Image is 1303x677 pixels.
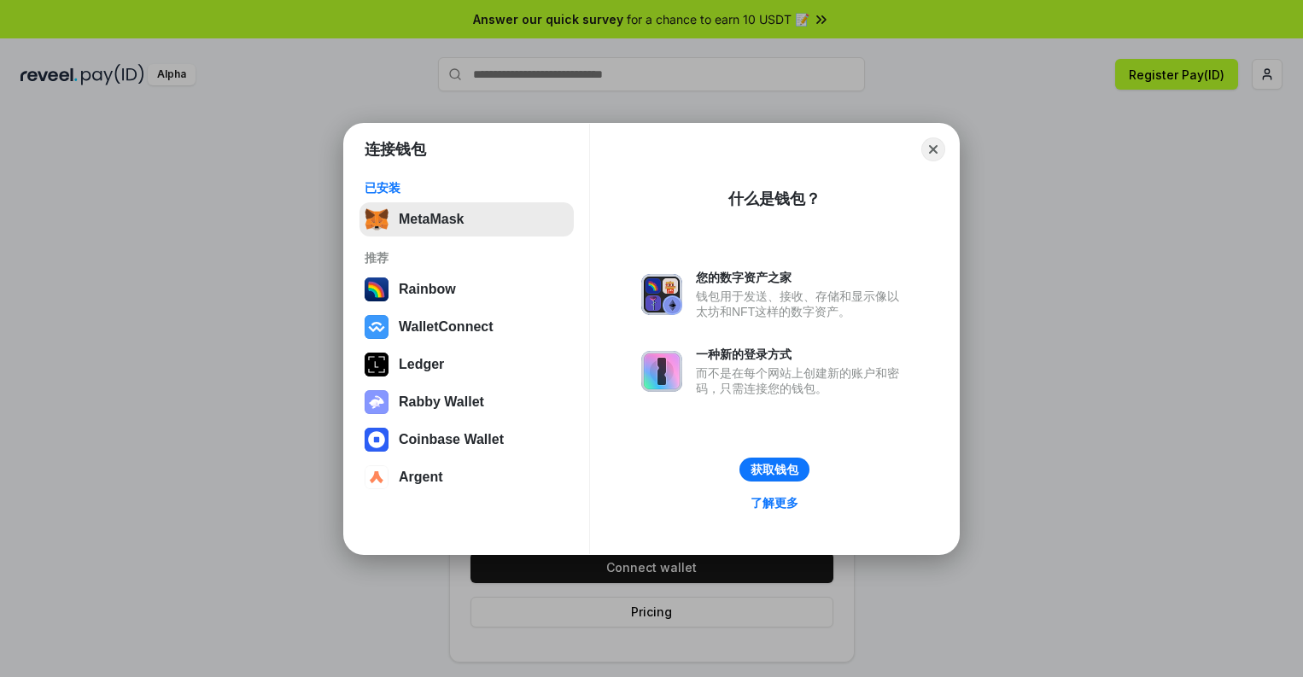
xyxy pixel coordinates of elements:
img: svg+xml,%3Csvg%20xmlns%3D%22http%3A%2F%2Fwww.w3.org%2F2000%2Fsvg%22%20width%3D%2228%22%20height%3... [365,353,389,376]
div: Rabby Wallet [399,394,484,410]
a: 了解更多 [740,492,809,514]
div: Rainbow [399,282,456,297]
div: MetaMask [399,212,464,227]
button: Ledger [359,347,574,382]
div: 获取钱包 [751,462,798,477]
img: svg+xml,%3Csvg%20width%3D%22120%22%20height%3D%22120%22%20viewBox%3D%220%200%20120%20120%22%20fil... [365,277,389,301]
div: 一种新的登录方式 [696,347,908,362]
div: 了解更多 [751,495,798,511]
button: Rabby Wallet [359,385,574,419]
div: 而不是在每个网站上创建新的账户和密码，只需连接您的钱包。 [696,365,908,396]
button: WalletConnect [359,310,574,344]
div: Argent [399,470,443,485]
div: Ledger [399,357,444,372]
div: 已安装 [365,180,569,196]
img: svg+xml,%3Csvg%20width%3D%2228%22%20height%3D%2228%22%20viewBox%3D%220%200%2028%2028%22%20fill%3D... [365,315,389,339]
div: 您的数字资产之家 [696,270,908,285]
div: 什么是钱包？ [728,189,821,209]
div: 推荐 [365,250,569,266]
img: svg+xml,%3Csvg%20xmlns%3D%22http%3A%2F%2Fwww.w3.org%2F2000%2Fsvg%22%20fill%3D%22none%22%20viewBox... [365,390,389,414]
img: svg+xml,%3Csvg%20fill%3D%22none%22%20height%3D%2233%22%20viewBox%3D%220%200%2035%2033%22%20width%... [365,207,389,231]
button: Close [921,137,945,161]
img: svg+xml,%3Csvg%20xmlns%3D%22http%3A%2F%2Fwww.w3.org%2F2000%2Fsvg%22%20fill%3D%22none%22%20viewBox... [641,351,682,392]
div: 钱包用于发送、接收、存储和显示像以太坊和NFT这样的数字资产。 [696,289,908,319]
button: Argent [359,460,574,494]
button: Rainbow [359,272,574,306]
button: 获取钱包 [739,458,809,481]
button: Coinbase Wallet [359,423,574,457]
img: svg+xml,%3Csvg%20width%3D%2228%22%20height%3D%2228%22%20viewBox%3D%220%200%2028%2028%22%20fill%3D... [365,428,389,452]
div: WalletConnect [399,319,494,335]
img: svg+xml,%3Csvg%20width%3D%2228%22%20height%3D%2228%22%20viewBox%3D%220%200%2028%2028%22%20fill%3D... [365,465,389,489]
img: svg+xml,%3Csvg%20xmlns%3D%22http%3A%2F%2Fwww.w3.org%2F2000%2Fsvg%22%20fill%3D%22none%22%20viewBox... [641,274,682,315]
div: Coinbase Wallet [399,432,504,447]
h1: 连接钱包 [365,139,426,160]
button: MetaMask [359,202,574,236]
